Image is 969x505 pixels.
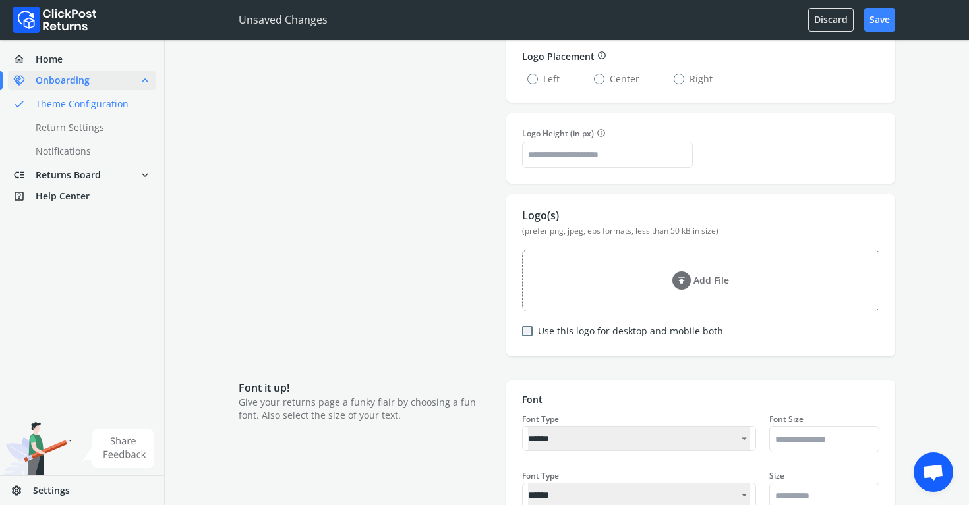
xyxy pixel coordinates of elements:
[594,72,639,86] label: Center
[522,207,879,223] p: Logo(s)
[594,126,606,140] button: Logo Height (in px)
[8,119,172,137] a: Return Settings
[808,8,854,32] button: Discard
[13,50,36,68] span: home
[595,49,606,63] button: info
[139,166,151,184] span: expand_more
[597,126,606,140] span: info
[8,95,172,113] a: doneTheme Configuration
[82,429,154,468] img: share feedback
[522,49,879,63] div: Logo Placement
[769,414,879,425] label: Font Size
[139,71,151,90] span: expand_less
[538,325,723,338] label: Use this logo for desktop and mobile both
[693,274,729,287] p: Add File
[527,72,560,86] label: Left
[36,190,90,203] span: Help Center
[8,187,156,205] a: help_centerHelp Center
[864,8,895,32] button: Save
[522,414,755,425] div: Font Type
[13,7,97,33] img: Logo
[522,471,755,481] div: Font Type
[13,71,36,90] span: handshake
[11,481,33,500] span: settings
[239,396,493,422] p: Give your returns page a funky flair by choosing a fun font. Also select the size of your text.
[522,226,879,236] p: (prefer png, jpeg, eps formats, less than 50 kB in size)
[522,393,879,406] p: Font
[36,74,90,87] span: Onboarding
[8,50,156,68] a: homeHome
[36,53,63,66] span: Home
[914,452,953,492] div: Open chat
[36,169,101,182] span: Returns Board
[13,95,25,113] span: done
[769,471,879,481] label: Size
[597,49,606,62] span: info
[8,142,172,161] a: Notifications
[33,484,70,497] span: Settings
[13,187,36,205] span: help_center
[674,72,713,86] label: Right
[239,12,328,28] p: Unsaved Changes
[13,166,36,184] span: low_priority
[672,271,691,290] img: file_input
[522,126,693,140] label: Logo Height (in px)
[239,380,493,396] p: Font it up!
